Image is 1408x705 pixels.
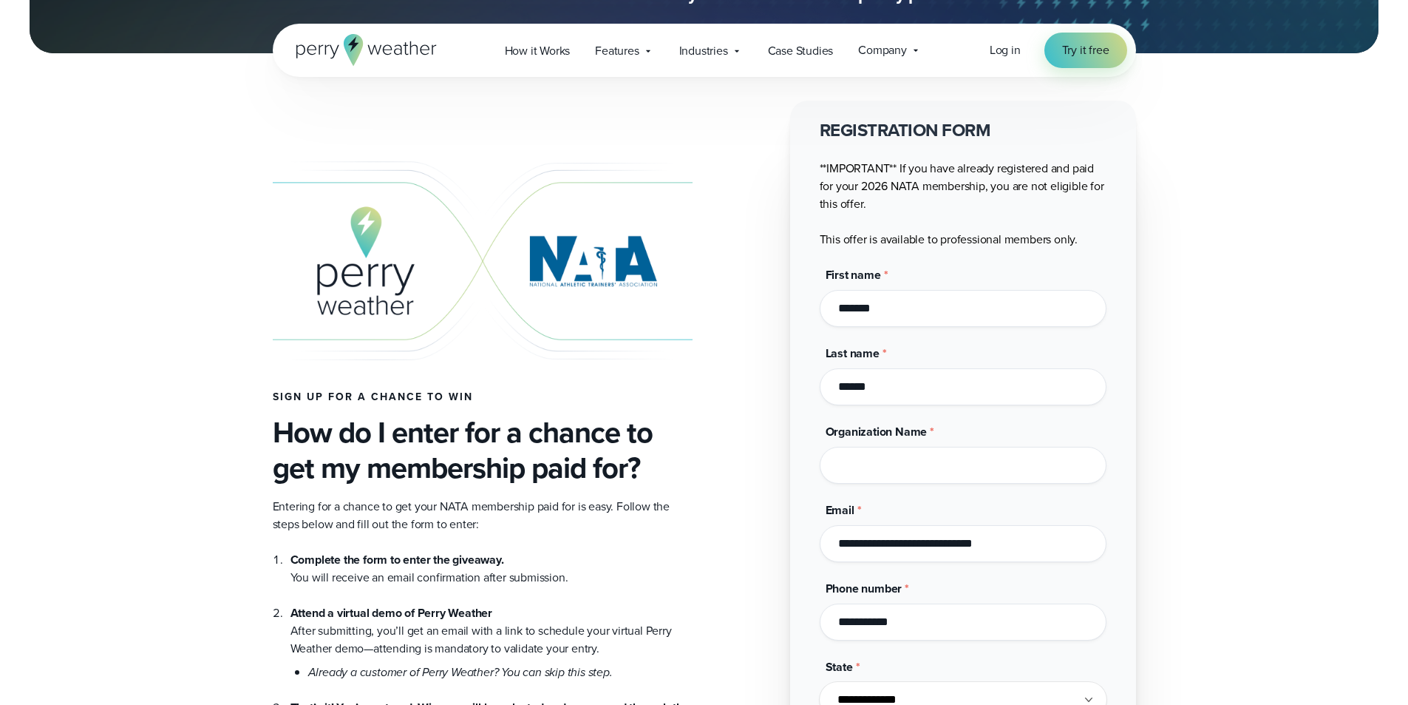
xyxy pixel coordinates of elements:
strong: Attend a virtual demo of Perry Weather [290,604,492,621]
span: Company [858,41,907,59]
span: Features [595,42,639,60]
span: Organization Name [826,423,928,440]
span: Email [826,502,854,519]
a: How it Works [492,36,583,66]
a: Log in [990,41,1021,59]
span: How it Works [505,42,571,60]
span: State [826,658,853,675]
span: Log in [990,41,1021,58]
strong: REGISTRATION FORM [820,117,991,144]
p: Entering for a chance to get your NATA membership paid for is easy. Follow the steps below and fi... [273,498,693,533]
span: Last name [826,345,880,362]
li: After submitting, you’ll get an email with a link to schedule your virtual Perry Weather demo—att... [290,587,693,681]
span: Phone number [826,580,902,597]
div: **IMPORTANT** If you have already registered and paid for your 2026 NATA membership, you are not ... [820,118,1106,249]
span: Case Studies [768,42,834,60]
h3: How do I enter for a chance to get my membership paid for? [273,415,693,486]
li: You will receive an email confirmation after submission. [290,551,693,587]
span: Industries [679,42,728,60]
h4: Sign up for a chance to win [273,391,693,403]
em: Already a customer of Perry Weather? You can skip this step. [308,664,613,681]
strong: Complete the form to enter the giveaway. [290,551,504,568]
a: Try it free [1044,33,1127,68]
span: Try it free [1062,41,1109,59]
a: Case Studies [755,36,846,66]
span: First name [826,266,881,283]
